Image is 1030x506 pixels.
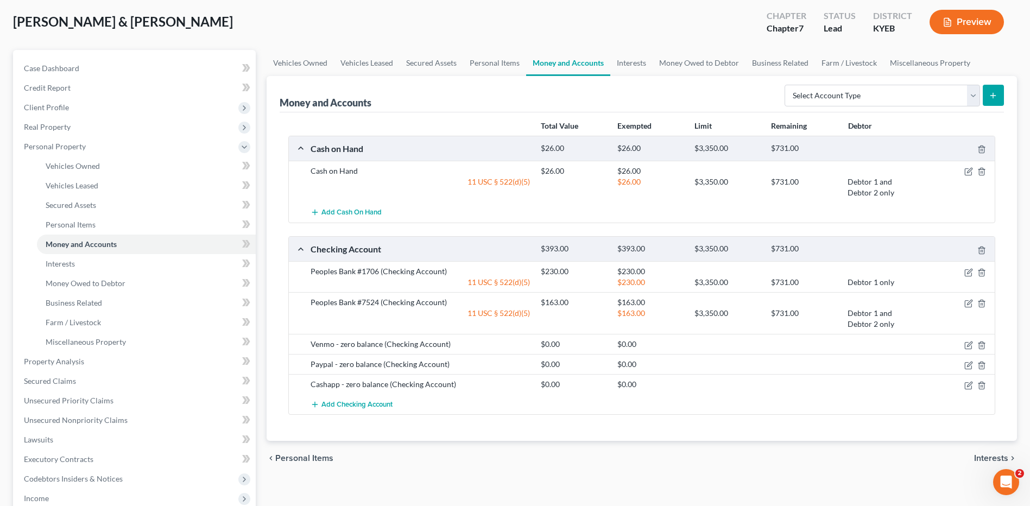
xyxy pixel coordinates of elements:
[842,176,919,198] div: Debtor 1 and Debtor 2 only
[766,176,842,198] div: $731.00
[24,64,79,73] span: Case Dashboard
[689,176,766,198] div: $3,350.00
[689,244,766,254] div: $3,350.00
[612,143,688,154] div: $26.00
[612,359,688,370] div: $0.00
[873,10,912,22] div: District
[321,400,393,409] span: Add Checking Account
[24,376,76,385] span: Secured Claims
[37,313,256,332] a: Farm / Livestock
[689,143,766,154] div: $3,350.00
[305,379,535,390] div: Cashapp - zero balance (Checking Account)
[24,357,84,366] span: Property Analysis
[873,22,912,35] div: KYEB
[842,277,919,288] div: Debtor 1 only
[815,50,883,76] a: Farm / Livestock
[612,277,688,288] div: $230.00
[37,274,256,293] a: Money Owed to Debtor
[766,277,842,288] div: $731.00
[305,277,535,288] div: 11 USC § 522(d)(5)
[24,454,93,464] span: Executory Contracts
[766,308,842,330] div: $731.00
[612,379,688,390] div: $0.00
[46,181,98,190] span: Vehicles Leased
[37,254,256,274] a: Interests
[46,259,75,268] span: Interests
[824,10,856,22] div: Status
[689,277,766,288] div: $3,350.00
[24,103,69,112] span: Client Profile
[275,454,333,463] span: Personal Items
[311,203,382,223] button: Add Cash on Hand
[689,308,766,330] div: $3,350.00
[24,396,113,405] span: Unsecured Priority Claims
[15,371,256,391] a: Secured Claims
[305,308,535,330] div: 11 USC § 522(d)(5)
[24,415,128,425] span: Unsecured Nonpriority Claims
[15,410,256,430] a: Unsecured Nonpriority Claims
[37,176,256,195] a: Vehicles Leased
[535,143,612,154] div: $26.00
[974,454,1008,463] span: Interests
[305,166,535,176] div: Cash on Hand
[46,239,117,249] span: Money and Accounts
[24,494,49,503] span: Income
[993,469,1019,495] iframe: Intercom live chat
[267,454,275,463] i: chevron_left
[974,454,1017,463] button: Interests chevron_right
[535,379,612,390] div: $0.00
[766,244,842,254] div: $731.00
[848,121,872,130] strong: Debtor
[767,10,806,22] div: Chapter
[37,332,256,352] a: Miscellaneous Property
[535,266,612,277] div: $230.00
[610,50,653,76] a: Interests
[526,50,610,76] a: Money and Accounts
[15,391,256,410] a: Unsecured Priority Claims
[37,293,256,313] a: Business Related
[824,22,856,35] div: Lead
[13,14,233,29] span: [PERSON_NAME] & [PERSON_NAME]
[305,297,535,308] div: Peoples Bank #7524 (Checking Account)
[24,83,71,92] span: Credit Report
[46,200,96,210] span: Secured Assets
[46,220,96,229] span: Personal Items
[535,244,612,254] div: $393.00
[1008,454,1017,463] i: chevron_right
[463,50,526,76] a: Personal Items
[535,297,612,308] div: $163.00
[617,121,652,130] strong: Exempted
[305,359,535,370] div: Paypal - zero balance (Checking Account)
[267,454,333,463] button: chevron_left Personal Items
[37,156,256,176] a: Vehicles Owned
[24,435,53,444] span: Lawsuits
[15,78,256,98] a: Credit Report
[37,195,256,215] a: Secured Assets
[612,176,688,198] div: $26.00
[280,96,371,109] div: Money and Accounts
[15,59,256,78] a: Case Dashboard
[767,22,806,35] div: Chapter
[24,474,123,483] span: Codebtors Insiders & Notices
[24,142,86,151] span: Personal Property
[334,50,400,76] a: Vehicles Leased
[46,279,125,288] span: Money Owed to Debtor
[400,50,463,76] a: Secured Assets
[305,143,535,154] div: Cash on Hand
[535,166,612,176] div: $26.00
[745,50,815,76] a: Business Related
[612,266,688,277] div: $230.00
[535,339,612,350] div: $0.00
[842,308,919,330] div: Debtor 1 and Debtor 2 only
[305,266,535,277] div: Peoples Bank #1706 (Checking Account)
[15,352,256,371] a: Property Analysis
[311,394,393,414] button: Add Checking Account
[46,161,100,170] span: Vehicles Owned
[883,50,977,76] a: Miscellaneous Property
[612,339,688,350] div: $0.00
[37,235,256,254] a: Money and Accounts
[766,143,842,154] div: $731.00
[535,359,612,370] div: $0.00
[653,50,745,76] a: Money Owed to Debtor
[15,430,256,450] a: Lawsuits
